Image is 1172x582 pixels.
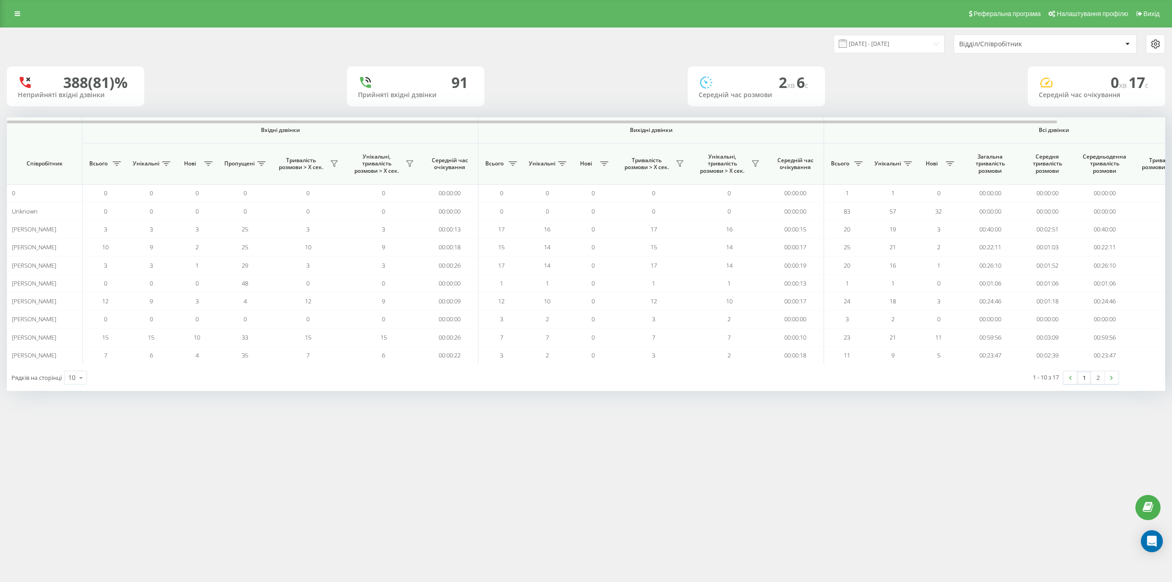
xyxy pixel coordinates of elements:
[620,157,673,171] span: Тривалість розмови > Х сек.
[890,261,896,269] span: 16
[1083,153,1126,175] span: Середньоденна тривалість розмови
[727,315,731,323] span: 2
[421,275,478,292] td: 00:00:00
[195,315,199,323] span: 0
[195,207,199,215] span: 0
[195,225,199,233] span: 3
[382,297,385,305] span: 9
[306,351,309,359] span: 7
[306,207,309,215] span: 0
[546,351,549,359] span: 2
[421,310,478,328] td: 00:00:00
[12,315,56,323] span: [PERSON_NAME]
[1019,238,1076,256] td: 00:01:03
[382,189,385,197] span: 0
[104,207,107,215] span: 0
[104,189,107,197] span: 0
[242,261,248,269] span: 29
[500,207,503,215] span: 0
[874,160,901,167] span: Унікальні
[195,261,199,269] span: 1
[890,243,896,251] span: 21
[844,225,850,233] span: 20
[1141,530,1163,552] div: Open Intercom Messenger
[195,279,199,287] span: 0
[974,10,1041,17] span: Реферальна програма
[195,297,199,305] span: 3
[767,238,824,256] td: 00:00:17
[306,315,309,323] span: 0
[920,160,943,167] span: Нові
[382,261,385,269] span: 3
[652,189,655,197] span: 0
[652,333,655,341] span: 7
[382,351,385,359] span: 6
[652,315,655,323] span: 3
[498,243,505,251] span: 15
[382,207,385,215] span: 0
[242,243,248,251] span: 25
[102,333,109,341] span: 15
[150,297,153,305] span: 9
[148,333,154,341] span: 15
[727,189,731,197] span: 0
[11,373,62,382] span: Рядків на сторінці
[483,160,506,167] span: Всього
[12,261,56,269] span: [PERSON_NAME]
[1019,275,1076,292] td: 00:01:06
[421,238,478,256] td: 00:00:18
[195,243,199,251] span: 2
[591,207,595,215] span: 0
[787,80,797,90] span: хв
[591,225,595,233] span: 0
[104,261,107,269] span: 3
[544,225,550,233] span: 16
[1076,256,1133,274] td: 00:26:10
[767,184,824,202] td: 00:00:00
[591,261,595,269] span: 0
[87,160,110,167] span: Всього
[961,184,1019,202] td: 00:00:00
[546,207,549,215] span: 0
[1091,371,1105,384] a: 2
[12,225,56,233] span: [PERSON_NAME]
[380,333,387,341] span: 15
[937,351,940,359] span: 5
[844,333,850,341] span: 23
[12,279,56,287] span: [PERSON_NAME]
[104,225,107,233] span: 3
[1019,292,1076,310] td: 00:01:18
[767,275,824,292] td: 00:00:13
[890,297,896,305] span: 18
[651,225,657,233] span: 17
[937,315,940,323] span: 0
[1076,220,1133,238] td: 00:40:00
[500,351,503,359] span: 3
[1019,310,1076,328] td: 00:00:00
[12,207,38,215] span: Unknown
[544,243,550,251] span: 14
[306,189,309,197] span: 0
[498,261,505,269] span: 17
[726,297,732,305] span: 10
[767,310,824,328] td: 00:00:00
[63,74,128,91] div: 388 (81)%
[500,126,803,134] span: Вихідні дзвінки
[727,207,731,215] span: 0
[829,160,852,167] span: Всього
[1145,80,1149,90] span: c
[890,207,896,215] span: 57
[797,72,808,92] span: 6
[242,225,248,233] span: 25
[767,346,824,364] td: 00:00:18
[544,297,550,305] span: 10
[305,333,311,341] span: 15
[575,160,597,167] span: Нові
[959,40,1069,48] div: Відділ/Співробітник
[1057,10,1128,17] span: Налаштування профілю
[529,160,555,167] span: Унікальні
[12,297,56,305] span: [PERSON_NAME]
[242,333,248,341] span: 33
[382,315,385,323] span: 0
[12,333,56,341] span: [PERSON_NAME]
